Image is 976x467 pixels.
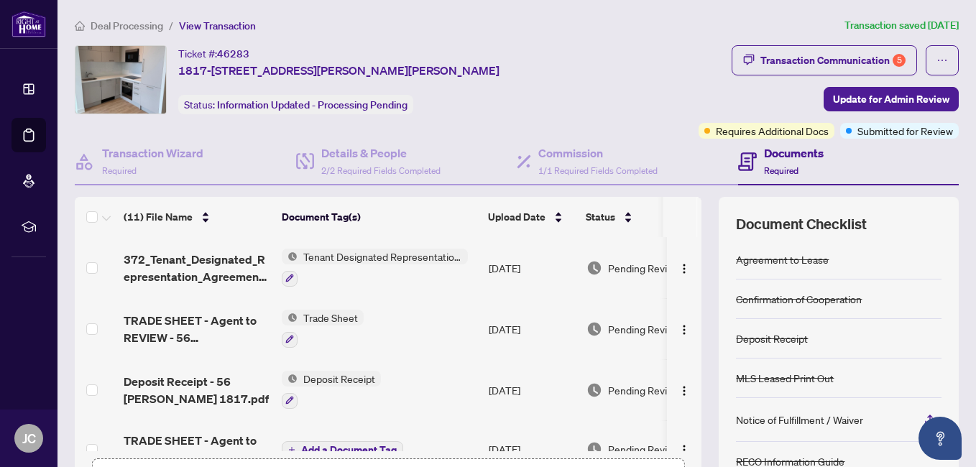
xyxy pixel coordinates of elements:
[857,123,953,139] span: Submitted for Review
[282,371,298,387] img: Status Icon
[301,445,397,455] span: Add a Document Tag
[124,373,270,407] span: Deposit Receipt - 56 [PERSON_NAME] 1817.pdf
[298,371,381,387] span: Deposit Receipt
[673,438,696,461] button: Logo
[673,256,696,279] button: Logo
[282,310,298,325] img: Status Icon
[824,87,959,111] button: Update for Admin Review
[673,318,696,341] button: Logo
[124,432,270,466] span: TRADE SHEET - Agent to REVIEW - 56 [PERSON_NAME] St 1817.pdf
[538,165,658,176] span: 1/1 Required Fields Completed
[678,263,690,274] img: Logo
[538,144,658,162] h4: Commission
[102,144,203,162] h4: Transaction Wizard
[736,370,834,386] div: MLS Leased Print Out
[764,165,798,176] span: Required
[833,88,949,111] span: Update for Admin Review
[288,446,295,453] span: plus
[586,321,602,337] img: Document Status
[488,209,545,225] span: Upload Date
[844,17,959,34] article: Transaction saved [DATE]
[482,197,580,237] th: Upload Date
[716,123,829,139] span: Requires Additional Docs
[483,237,581,298] td: [DATE]
[178,62,499,79] span: 1817-[STREET_ADDRESS][PERSON_NAME][PERSON_NAME]
[919,417,962,460] button: Open asap
[673,379,696,402] button: Logo
[282,440,403,459] button: Add a Document Tag
[217,98,408,111] span: Information Updated - Processing Pending
[11,11,46,37] img: logo
[608,321,680,337] span: Pending Review
[282,310,364,348] button: Status IconTrade Sheet
[282,249,468,287] button: Status IconTenant Designated Representation Agreement
[764,144,824,162] h4: Documents
[298,249,468,264] span: Tenant Designated Representation Agreement
[178,95,413,114] div: Status:
[736,251,829,267] div: Agreement to Lease
[276,197,482,237] th: Document Tag(s)
[580,197,702,237] th: Status
[217,47,249,60] span: 46283
[608,382,680,398] span: Pending Review
[321,165,441,176] span: 2/2 Required Fields Completed
[22,428,36,448] span: JC
[321,144,441,162] h4: Details & People
[732,45,917,75] button: Transaction Communication5
[179,19,256,32] span: View Transaction
[678,324,690,336] img: Logo
[298,310,364,325] span: Trade Sheet
[736,330,808,346] div: Deposit Receipt
[282,249,298,264] img: Status Icon
[75,46,166,114] img: IMG-N12242446_1.jpg
[760,49,906,72] div: Transaction Communication
[169,17,173,34] li: /
[608,441,680,457] span: Pending Review
[124,312,270,346] span: TRADE SHEET - Agent to REVIEW - 56 [PERSON_NAME] St 1817.pdf
[178,45,249,62] div: Ticket #:
[893,54,906,67] div: 5
[483,298,581,359] td: [DATE]
[118,197,276,237] th: (11) File Name
[124,251,270,285] span: 372_Tenant_Designated_Representation_Agreement_-_PropTx-[PERSON_NAME].pdf
[75,21,85,31] span: home
[736,214,867,234] span: Document Checklist
[586,382,602,398] img: Document Status
[586,441,602,457] img: Document Status
[736,291,862,307] div: Confirmation of Cooperation
[678,444,690,456] img: Logo
[586,209,615,225] span: Status
[936,55,948,66] span: ellipsis
[124,209,193,225] span: (11) File Name
[483,359,581,420] td: [DATE]
[586,260,602,276] img: Document Status
[678,385,690,397] img: Logo
[282,441,403,458] button: Add a Document Tag
[736,412,863,427] div: Notice of Fulfillment / Waiver
[608,260,680,276] span: Pending Review
[102,165,137,176] span: Required
[91,19,163,32] span: Deal Processing
[282,371,381,409] button: Status IconDeposit Receipt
